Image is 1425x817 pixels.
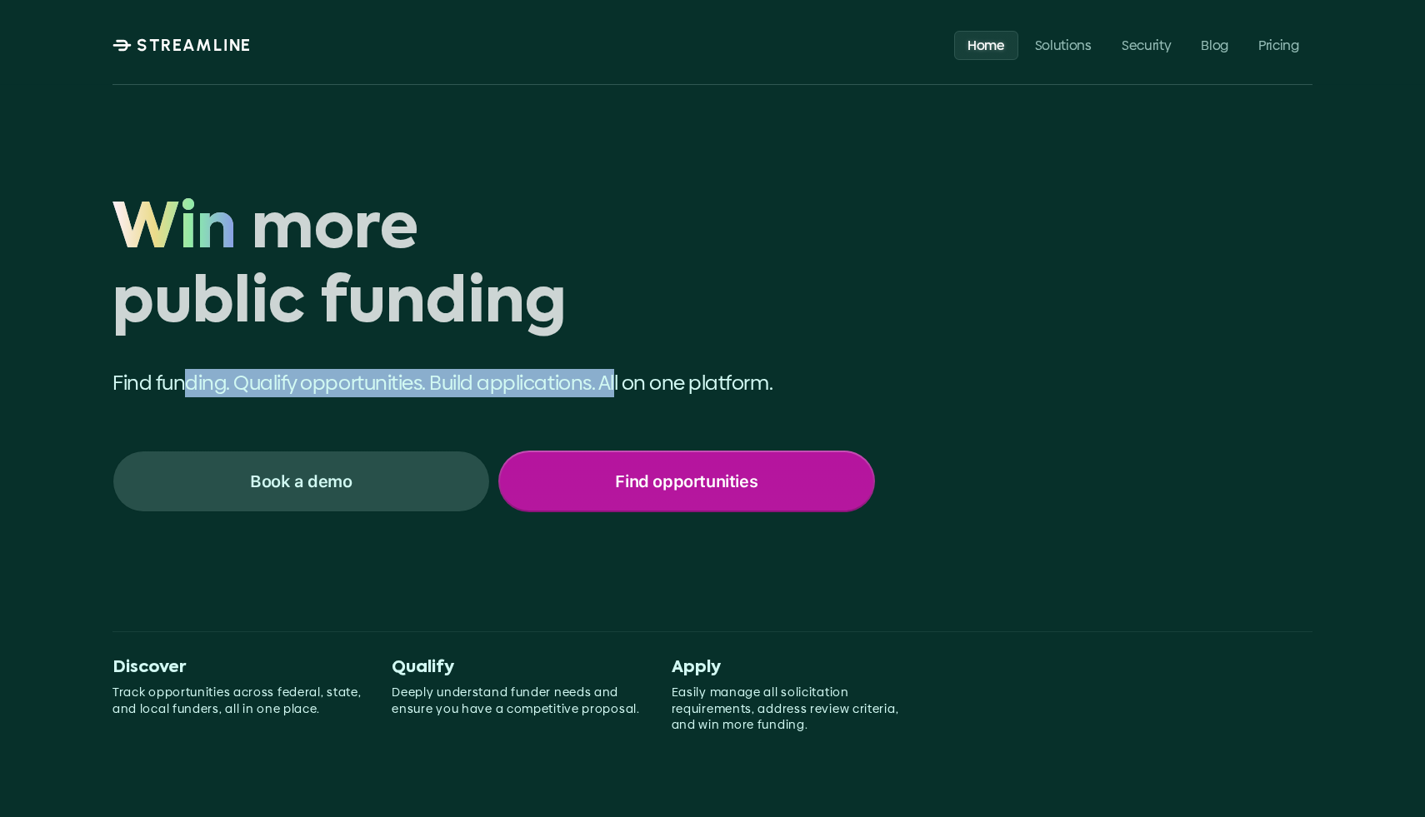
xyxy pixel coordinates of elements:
[1108,30,1184,59] a: Security
[498,451,876,512] a: Find opportunities
[112,194,875,342] h1: Win more public funding
[112,685,365,717] p: Track opportunities across federal, state, and local funders, all in one place.
[615,471,757,492] p: Find opportunities
[112,658,365,678] p: Discover
[1035,37,1092,52] p: Solutions
[1245,30,1312,59] a: Pricing
[112,369,875,397] p: Find funding. Qualify opportunities. Build applications. All on one platform.
[967,37,1005,52] p: Home
[112,451,490,512] a: Book a demo
[112,35,252,55] a: STREAMLINE
[250,471,352,492] p: Book a demo
[672,658,924,678] p: Apply
[1188,30,1242,59] a: Blog
[392,658,644,678] p: Qualify
[672,685,924,734] p: Easily manage all solicitation requirements, address review criteria, and win more funding.
[112,194,237,268] span: Win
[392,685,644,717] p: Deeply understand funder needs and ensure you have a competitive proposal.
[1122,37,1171,52] p: Security
[1258,37,1299,52] p: Pricing
[137,35,252,55] p: STREAMLINE
[1202,37,1229,52] p: Blog
[954,30,1018,59] a: Home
